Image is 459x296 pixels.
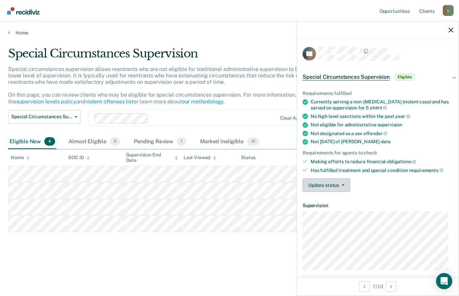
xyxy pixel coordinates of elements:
[311,158,453,165] div: Making efforts to reduce financial
[247,137,259,146] span: 12
[378,122,402,127] span: supervision
[387,159,416,164] span: obligations
[311,99,453,110] div: Currently serving a non-[MEDICAL_DATA] (violent case) and has served on supervision for 5
[126,152,178,164] div: Supervision End Date
[68,155,90,161] div: DOC ID
[370,105,387,110] span: years
[311,139,453,145] div: Not [DATE] of [PERSON_NAME]
[297,66,459,88] div: Special Circumstances SupervisionEligible
[11,114,72,120] span: Special Circumstances Supervision
[7,7,40,15] img: Recidiviz
[303,203,453,208] dt: Supervision
[8,134,56,149] div: Eligible Now
[311,130,453,137] div: Not designated as a sex
[303,150,453,156] div: Requirements for agents to check
[182,98,224,105] a: our methodology
[297,277,459,295] div: 7 / 10
[280,115,309,121] div: Clear agents
[303,74,390,80] span: Special Circumstances Supervision
[443,5,454,16] button: Profile dropdown button
[443,5,454,16] div: s
[86,98,134,105] a: violent offenses list
[363,131,388,136] span: offender
[241,155,256,161] div: Status
[395,74,414,80] span: Eligible
[395,114,410,119] span: year
[11,155,30,161] div: Name
[386,281,396,292] button: Next Opportunity
[8,47,353,66] div: Special Circumstances Supervision
[303,91,453,96] div: Requirements fulfilled
[311,113,453,119] div: No high level sanctions within the past
[199,134,260,149] div: Marked Ineligible
[436,273,452,289] div: Open Intercom Messenger
[44,137,55,146] span: 4
[67,134,122,149] div: Almost Eligible
[16,98,76,105] a: supervision levels policy
[359,281,370,292] button: Previous Opportunity
[311,167,453,173] div: Has fulfilled treatment and special condition
[8,66,340,105] p: Special circumstances supervision allows reentrants who are not eligible for traditional administ...
[303,178,350,192] button: Update status
[132,134,188,149] div: Pending Review
[184,155,216,161] div: Last Viewed
[177,137,187,146] span: 1
[110,137,120,146] span: 0
[311,122,453,128] div: Not eligible for administrative
[409,168,443,173] span: requirements
[381,139,390,144] span: date
[8,30,451,36] a: Home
